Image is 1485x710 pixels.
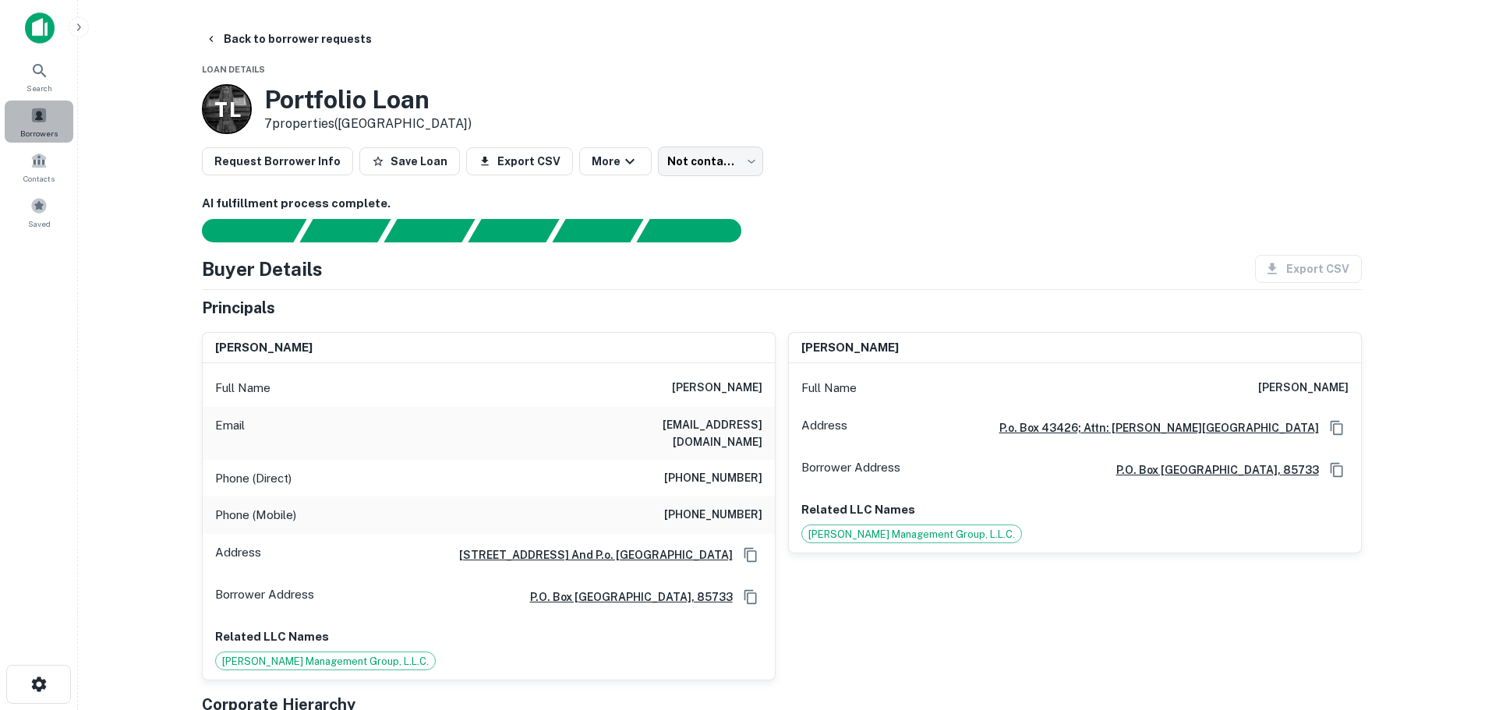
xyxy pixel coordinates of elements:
iframe: Chat Widget [1407,585,1485,660]
p: Full Name [215,379,270,397]
span: Contacts [23,172,55,185]
div: Documents found, AI parsing details... [384,219,475,242]
span: Search [27,82,52,94]
h3: Portfolio Loan [264,85,472,115]
h6: AI fulfillment process complete. [202,195,1362,213]
h6: [EMAIL_ADDRESS][DOMAIN_NAME] [575,416,762,450]
a: Saved [5,191,73,233]
div: Principals found, AI now looking for contact information... [468,219,559,242]
a: P.o. Box 43426; Attn: [PERSON_NAME][GEOGRAPHIC_DATA] [987,419,1319,436]
div: Your request is received and processing... [299,219,391,242]
p: Borrower Address [801,458,900,482]
button: Save Loan [359,147,460,175]
div: Sending borrower request to AI... [183,219,300,242]
p: Email [215,416,245,450]
a: Contacts [5,146,73,188]
p: Related LLC Names [801,500,1349,519]
h6: [PERSON_NAME] [672,379,762,397]
a: p.o. box [GEOGRAPHIC_DATA], 85733 [1104,461,1319,479]
button: Back to borrower requests [199,25,378,53]
h6: [PERSON_NAME] [1258,379,1349,397]
h4: Buyer Details [202,255,323,283]
p: Full Name [801,379,857,397]
span: Borrowers [20,127,58,140]
a: [STREET_ADDRESS] And P.o. [GEOGRAPHIC_DATA] [447,546,733,563]
button: Copy Address [1325,458,1349,482]
h5: Principals [202,296,275,320]
p: Phone (Mobile) [215,506,296,525]
div: Not contacted [658,147,763,176]
button: Copy Address [739,585,762,609]
h6: [PERSON_NAME] [801,339,899,357]
div: Principals found, still searching for contact information. This may take time... [552,219,643,242]
img: capitalize-icon.png [25,12,55,44]
p: Related LLC Names [215,627,762,646]
a: p.o. box [GEOGRAPHIC_DATA], 85733 [518,588,733,606]
a: Borrowers [5,101,73,143]
div: AI fulfillment process complete. [637,219,760,242]
p: Phone (Direct) [215,469,292,488]
button: Copy Address [739,543,762,567]
p: Address [215,543,261,567]
span: [PERSON_NAME] Management Group, L.L.C. [802,527,1021,542]
button: Export CSV [466,147,573,175]
p: T L [214,94,239,125]
h6: [PHONE_NUMBER] [664,469,762,488]
span: Saved [28,217,51,230]
button: More [579,147,652,175]
h6: [PHONE_NUMBER] [664,506,762,525]
h6: [PERSON_NAME] [215,339,313,357]
p: Borrower Address [215,585,314,609]
button: Request Borrower Info [202,147,353,175]
p: Address [801,416,847,440]
span: [PERSON_NAME] Management Group, L.L.C. [216,654,435,669]
span: Loan Details [202,65,265,74]
a: Search [5,55,73,97]
button: Copy Address [1325,416,1349,440]
p: 7 properties ([GEOGRAPHIC_DATA]) [264,115,472,133]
